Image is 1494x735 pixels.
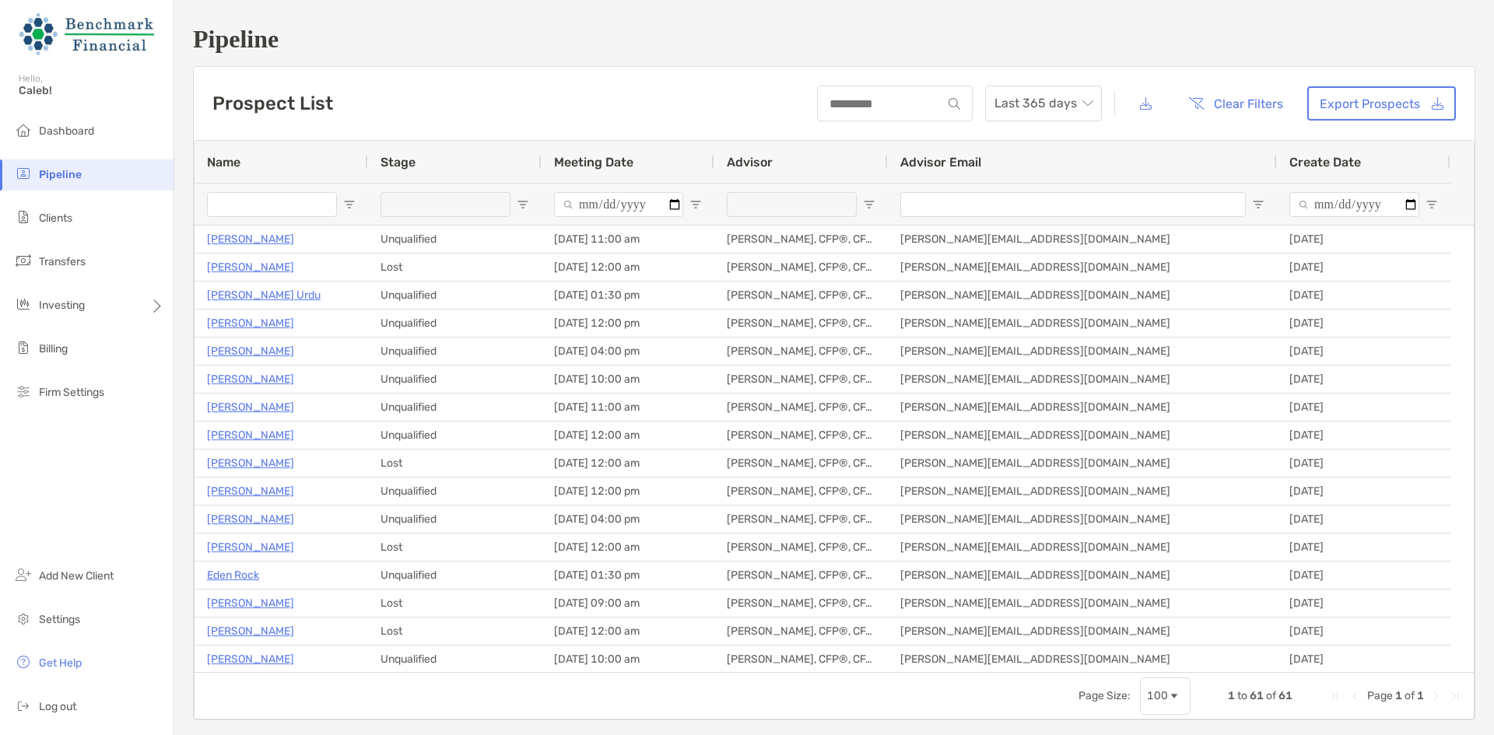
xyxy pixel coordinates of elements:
[863,198,875,211] button: Open Filter Menu
[554,155,633,170] span: Meeting Date
[39,569,114,583] span: Add New Client
[207,481,294,501] p: [PERSON_NAME]
[39,299,85,312] span: Investing
[207,397,294,417] a: [PERSON_NAME]
[1147,689,1168,702] div: 100
[888,282,1277,309] div: [PERSON_NAME][EMAIL_ADDRESS][DOMAIN_NAME]
[1266,689,1276,702] span: of
[714,534,888,561] div: [PERSON_NAME], CFP®, CFA®, MSF
[1228,689,1235,702] span: 1
[14,251,33,270] img: transfers icon
[1078,689,1131,702] div: Page Size:
[368,618,542,645] div: Lost
[888,254,1277,281] div: [PERSON_NAME][EMAIL_ADDRESS][DOMAIN_NAME]
[714,282,888,309] div: [PERSON_NAME], CFP®, CFA®, MSF
[14,338,33,357] img: billing icon
[14,208,33,226] img: clients icon
[888,422,1277,449] div: [PERSON_NAME][EMAIL_ADDRESS][DOMAIN_NAME]
[1367,689,1393,702] span: Page
[207,257,294,277] a: [PERSON_NAME]
[1277,478,1450,505] div: [DATE]
[714,422,888,449] div: [PERSON_NAME], CFP®, CFA®, MSF
[14,609,33,628] img: settings icon
[1348,690,1361,702] div: Previous Page
[368,590,542,617] div: Lost
[1307,86,1456,121] a: Export Prospects
[714,226,888,253] div: [PERSON_NAME], CFP®, CFA®, MSF
[714,394,888,421] div: [PERSON_NAME], CFP®, CFA®, MSF
[207,453,294,473] a: [PERSON_NAME]
[39,124,94,138] span: Dashboard
[368,282,542,309] div: Unqualified
[900,155,981,170] span: Advisor Email
[368,310,542,337] div: Unqualified
[19,6,155,62] img: Zoe Logo
[39,700,76,713] span: Log out
[1395,689,1402,702] span: 1
[368,338,542,365] div: Unqualified
[14,565,33,584] img: add_new_client icon
[368,450,542,477] div: Lost
[727,155,773,170] span: Advisor
[207,621,294,641] a: [PERSON_NAME]
[517,198,529,211] button: Open Filter Menu
[1177,86,1295,121] button: Clear Filters
[888,338,1277,365] div: [PERSON_NAME][EMAIL_ADDRESS][DOMAIN_NAME]
[542,646,714,673] div: [DATE] 10:00 am
[207,341,294,361] a: [PERSON_NAME]
[1330,690,1342,702] div: First Page
[542,590,714,617] div: [DATE] 09:00 am
[39,168,82,181] span: Pipeline
[207,425,294,445] a: [PERSON_NAME]
[1252,198,1264,211] button: Open Filter Menu
[888,646,1277,673] div: [PERSON_NAME][EMAIL_ADDRESS][DOMAIN_NAME]
[193,25,1475,54] h1: Pipeline
[39,656,82,670] span: Get Help
[207,369,294,389] p: [PERSON_NAME]
[1250,689,1264,702] span: 61
[714,646,888,673] div: [PERSON_NAME], CFP®, CFA®, MSF
[207,565,259,585] a: Eden Rock
[714,338,888,365] div: [PERSON_NAME], CFP®, CFA®, MSF
[714,478,888,505] div: [PERSON_NAME], CFP®, CFA®, MSF
[207,649,294,669] p: [PERSON_NAME]
[542,338,714,365] div: [DATE] 04:00 pm
[888,506,1277,533] div: [PERSON_NAME][EMAIL_ADDRESS][DOMAIN_NAME]
[542,254,714,281] div: [DATE] 12:00 am
[14,295,33,313] img: investing icon
[39,255,86,268] span: Transfers
[39,342,68,355] span: Billing
[368,562,542,589] div: Unqualified
[1449,690,1461,702] div: Last Page
[1405,689,1415,702] span: of
[212,93,333,114] h3: Prospect List
[39,613,80,626] span: Settings
[714,506,888,533] div: [PERSON_NAME], CFP®, CFA®, MSF
[1277,618,1450,645] div: [DATE]
[1277,254,1450,281] div: [DATE]
[554,192,683,217] input: Meeting Date Filter Input
[368,646,542,673] div: Unqualified
[1417,689,1424,702] span: 1
[714,450,888,477] div: [PERSON_NAME], CFP®, CFA®, MSF
[207,285,321,305] a: [PERSON_NAME] Urdu
[207,229,294,249] a: [PERSON_NAME]
[714,618,888,645] div: [PERSON_NAME], CFP®, CFA®, MSF
[1289,192,1419,217] input: Create Date Filter Input
[207,313,294,333] p: [PERSON_NAME]
[542,394,714,421] div: [DATE] 11:00 am
[888,226,1277,253] div: [PERSON_NAME][EMAIL_ADDRESS][DOMAIN_NAME]
[14,164,33,183] img: pipeline icon
[207,593,294,613] a: [PERSON_NAME]
[949,98,960,110] img: input icon
[343,198,356,211] button: Open Filter Menu
[207,537,294,557] a: [PERSON_NAME]
[888,478,1277,505] div: [PERSON_NAME][EMAIL_ADDRESS][DOMAIN_NAME]
[542,310,714,337] div: [DATE] 12:00 pm
[888,590,1277,617] div: [PERSON_NAME][EMAIL_ADDRESS][DOMAIN_NAME]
